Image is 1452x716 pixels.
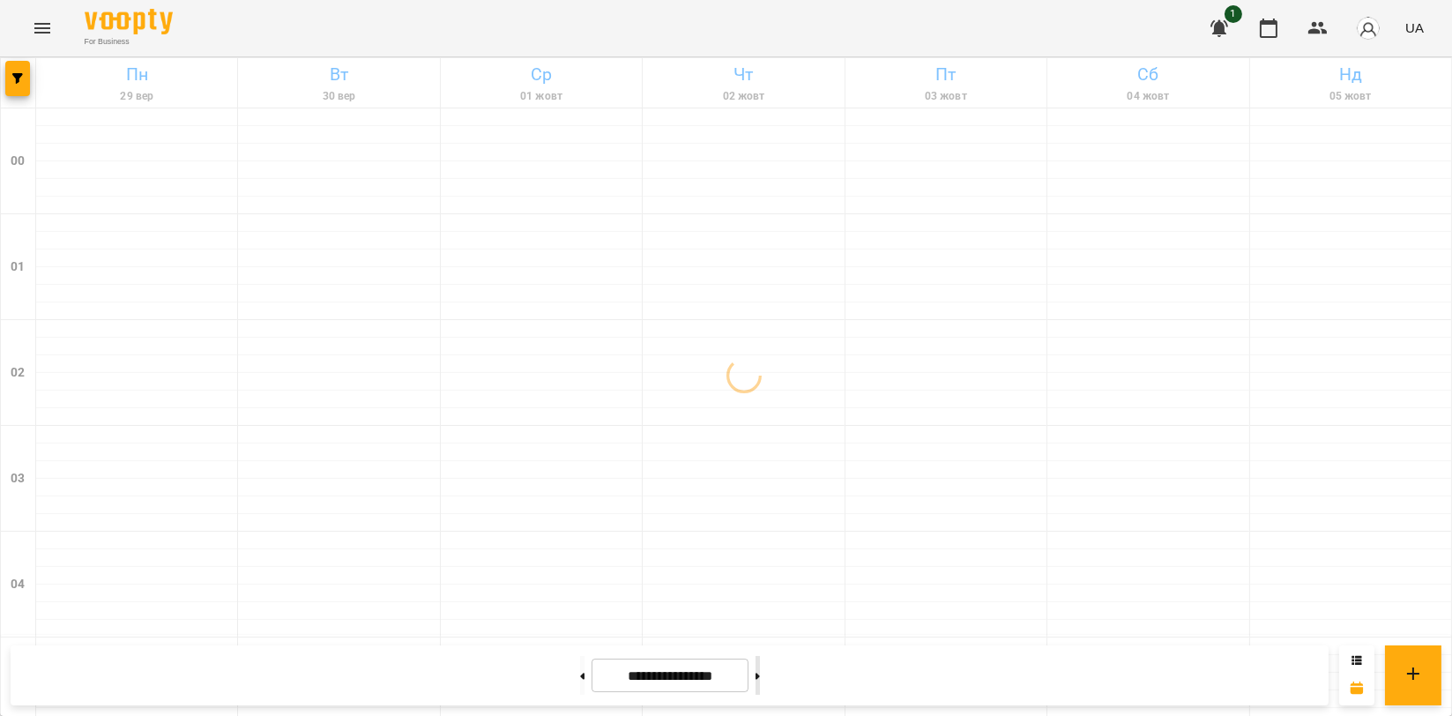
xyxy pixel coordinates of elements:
[85,36,173,48] span: For Business
[11,257,25,277] h6: 01
[1253,88,1448,105] h6: 05 жовт
[39,88,235,105] h6: 29 вер
[848,88,1044,105] h6: 03 жовт
[1253,61,1448,88] h6: Нд
[1050,88,1246,105] h6: 04 жовт
[645,88,841,105] h6: 02 жовт
[11,152,25,171] h6: 00
[241,88,436,105] h6: 30 вер
[11,575,25,594] h6: 04
[1398,11,1431,44] button: UA
[1356,16,1381,41] img: avatar_s.png
[848,61,1044,88] h6: Пт
[1225,5,1242,23] span: 1
[11,363,25,383] h6: 02
[645,61,841,88] h6: Чт
[21,7,63,49] button: Menu
[39,61,235,88] h6: Пн
[11,469,25,489] h6: 03
[1050,61,1246,88] h6: Сб
[1405,19,1424,37] span: UA
[85,9,173,34] img: Voopty Logo
[443,61,639,88] h6: Ср
[241,61,436,88] h6: Вт
[443,88,639,105] h6: 01 жовт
